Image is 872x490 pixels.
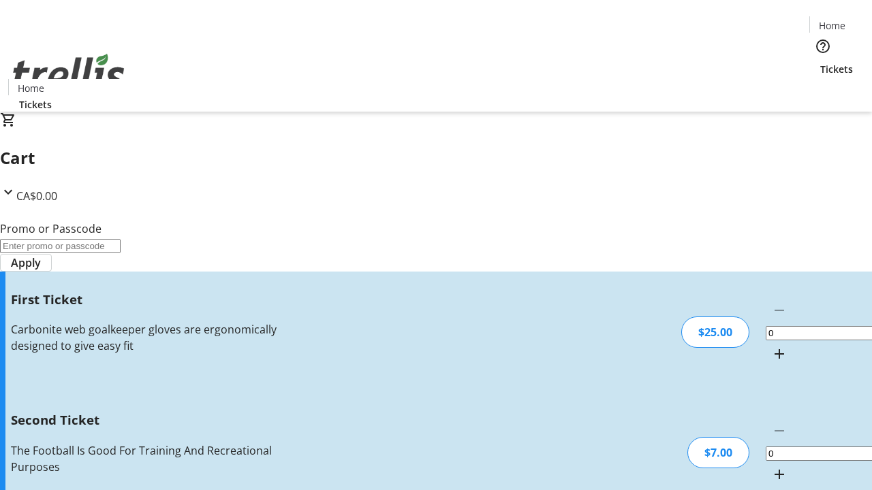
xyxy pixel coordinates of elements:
[11,290,309,309] h3: First Ticket
[687,437,749,468] div: $7.00
[766,461,793,488] button: Increment by one
[809,33,837,60] button: Help
[11,321,309,354] div: Carbonite web goalkeeper gloves are ergonomically designed to give easy fit
[11,410,309,429] h3: Second Ticket
[16,189,57,203] span: CA$0.00
[11,442,309,475] div: The Football Is Good For Training And Recreational Purposes
[820,62,853,76] span: Tickets
[11,255,41,271] span: Apply
[18,81,44,95] span: Home
[19,97,52,112] span: Tickets
[766,340,793,367] button: Increment by one
[809,62,864,76] a: Tickets
[681,316,749,348] div: $25.00
[8,39,129,107] img: Orient E2E Organization LWHmJ57qa7's Logo
[819,18,845,33] span: Home
[809,76,837,103] button: Cart
[8,97,63,112] a: Tickets
[9,81,52,95] a: Home
[810,18,854,33] a: Home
